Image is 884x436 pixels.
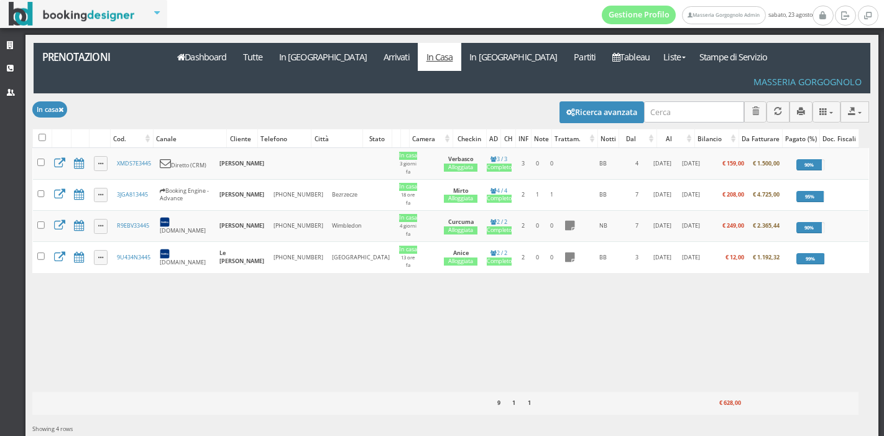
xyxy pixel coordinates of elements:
[9,2,135,26] img: BookingDesigner.com
[580,242,626,273] td: BB
[328,179,394,210] td: Bezrzecze
[400,223,417,237] small: 4 giorni fa
[532,130,551,147] div: Note
[399,183,417,191] div: In casa
[626,179,647,210] td: 7
[227,130,257,147] div: Cliente
[363,130,392,147] div: Stato
[796,222,822,233] div: 90%
[722,221,744,230] b: € 249,00
[160,249,170,259] img: 7STAjs-WNfZHmYllyLag4gdhmHm8JrbmzVrznejwAeLEbpu0yDt-GlJaDipzXAZBN18=w300
[647,242,677,273] td: [DATE]
[647,148,677,179] td: [DATE]
[566,43,604,71] a: Partiti
[401,192,415,206] small: 18 ore fa
[544,242,559,273] td: 0
[487,130,500,147] div: AD
[444,226,478,234] div: Alloggiata
[722,190,744,198] b: € 208,00
[619,130,656,147] div: Dal
[820,130,859,147] div: Doc. Fiscali
[678,179,704,210] td: [DATE]
[117,253,150,261] a: 9U434N3445
[678,148,704,179] td: [DATE]
[487,164,512,172] div: Completo
[219,159,264,167] b: [PERSON_NAME]
[530,179,544,210] td: 1
[444,164,478,172] div: Alloggiata
[516,130,531,147] div: INF
[753,159,780,167] b: € 1.500,00
[487,187,512,203] a: 4 / 4Completo
[497,399,500,407] b: 9
[580,179,626,210] td: BB
[516,211,530,242] td: 2
[453,130,487,147] div: Checkin
[516,179,530,210] td: 2
[796,159,822,170] div: 90%
[753,77,862,87] h4: Masseria Gorgognolo
[602,6,676,24] a: Gestione Profilo
[487,226,512,234] div: Completo
[401,254,415,269] small: 13 ore fa
[418,43,461,71] a: In Casa
[269,179,328,210] td: [PHONE_NUMBER]
[644,101,744,122] input: Cerca
[399,214,417,222] div: In casa
[783,130,819,147] div: Pagato (%)
[117,159,151,167] a: XMDS7E3445
[604,43,658,71] a: Tableau
[626,148,647,179] td: 4
[375,43,418,71] a: Arrivati
[399,246,417,254] div: In casa
[544,211,559,242] td: 0
[487,195,512,203] div: Completo
[487,249,512,266] a: 2 / 2Completo
[448,155,474,163] b: Verbasco
[328,242,394,273] td: [GEOGRAPHIC_DATA]
[647,179,677,210] td: [DATE]
[117,221,149,230] a: R9EBV33445
[169,43,235,71] a: Dashboard
[311,130,362,147] div: Città
[796,191,823,202] div: 95%
[580,148,626,179] td: BB
[453,249,469,257] b: Anice
[530,148,544,179] td: 0
[678,211,704,242] td: [DATE]
[695,130,739,147] div: Bilancio
[767,101,790,122] button: Aggiorna
[32,425,73,433] span: Showing 4 rows
[155,211,215,242] td: [DOMAIN_NAME]
[530,242,544,273] td: 0
[461,43,566,71] a: In [GEOGRAPHIC_DATA]
[753,221,780,230] b: € 2.365,44
[512,399,515,407] b: 1
[753,253,780,261] b: € 1.192,32
[487,257,512,266] div: Completo
[552,130,597,147] div: Trattam.
[626,242,647,273] td: 3
[117,190,148,198] a: 3JGA813445
[155,148,215,179] td: Diretto (CRM)
[444,195,478,203] div: Alloggiata
[270,43,375,71] a: In [GEOGRAPHIC_DATA]
[269,242,328,273] td: [PHONE_NUMBER]
[753,190,780,198] b: € 4.725,00
[739,130,782,147] div: Da Fatturare
[219,249,264,265] b: Le [PERSON_NAME]
[269,211,328,242] td: [PHONE_NUMBER]
[516,242,530,273] td: 2
[796,253,824,264] div: 99%
[32,101,67,117] button: In casa
[725,253,744,261] b: € 12,00
[487,155,512,172] a: 3 / 3Completo
[400,160,417,175] small: 3 giorni fa
[487,218,512,234] a: 2 / 2Completo
[453,187,469,195] b: Mirto
[658,43,691,71] a: Liste
[444,257,478,266] div: Alloggiata
[691,43,776,71] a: Stampe di Servizio
[598,130,619,147] div: Notti
[626,211,647,242] td: 7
